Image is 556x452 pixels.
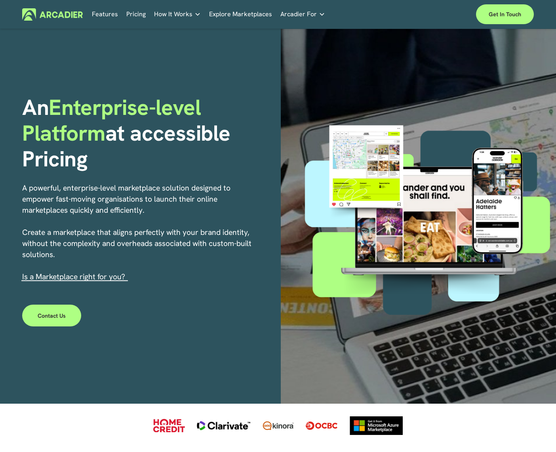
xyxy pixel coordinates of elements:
iframe: Chat Widget [516,414,556,452]
a: Contact Us [22,305,81,327]
a: Features [92,8,118,21]
h1: An at accessible Pricing [22,95,275,172]
span: I [22,272,125,282]
img: Arcadier [22,8,83,21]
a: Explore Marketplaces [209,8,272,21]
p: A powerful, enterprise-level marketplace solution designed to empower fast-moving organisations t... [22,183,253,282]
a: s a Marketplace right for you? [24,272,125,282]
a: Pricing [126,8,146,21]
a: folder dropdown [154,8,201,21]
span: Arcadier For [280,9,317,20]
a: Get in touch [476,4,534,24]
span: How It Works [154,9,192,20]
span: Enterprise-level Platform [22,93,206,147]
a: folder dropdown [280,8,325,21]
